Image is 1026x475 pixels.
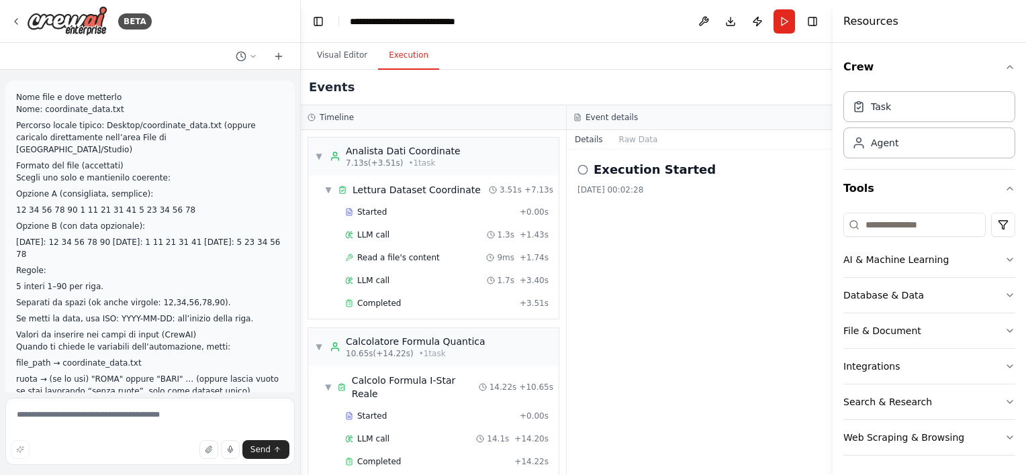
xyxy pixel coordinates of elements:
[16,91,284,103] li: Nome file e dove metterlo
[357,252,440,263] span: Read a file's content
[594,160,716,179] h2: Execution Started
[357,411,387,421] span: Started
[16,172,284,184] p: Scegli uno solo e mantienilo coerente:
[199,440,218,459] button: Upload files
[346,348,414,359] span: 10.65s (+14.22s)
[16,373,284,397] p: ruota → (se lo usi) "ROMA" oppure "BARI" … (oppure lascia vuoto se stai lavorando “senza ruote”, ...
[324,382,332,392] span: ▼
[843,420,1015,455] button: Web Scraping & Browsing
[16,119,284,156] p: Percorso locale tipico: Desktop/coordinate_data.txt (oppure caricalo direttamente nell’area File ...
[843,395,932,409] div: Search & Research
[378,42,439,70] button: Execution
[357,298,401,309] span: Completed
[357,229,389,240] span: LLM call
[408,158,435,168] span: • 1 task
[346,335,485,348] div: Calcolatore Formula Quantica
[324,184,332,195] span: ▼
[843,278,1015,313] button: Database & Data
[519,382,553,392] span: + 10.65s
[843,384,1015,419] button: Search & Research
[514,433,549,444] span: + 14.20s
[16,341,284,353] p: Quando ti chiede le variabili dell’automazione, metti:
[320,112,354,123] h3: Timeline
[242,440,289,459] button: Send
[524,184,553,195] span: + 7.13s
[487,433,509,444] span: 14.1s
[520,275,549,286] span: + 3.40s
[16,220,284,232] p: Opzione B (con data opzionale):
[352,374,479,401] span: Calcolo Formula I-Star Reale
[16,188,284,200] p: Opzione A (consigliata, semplice):
[611,130,666,149] button: Raw Data
[16,329,284,341] li: Valori da inserire nei campi di input (CrewAI)
[16,313,284,325] p: Se metti la data, usa ISO: YYYY-MM-DD: all’inizio della riga.
[16,160,284,172] li: Formato del file (accettati)
[346,158,403,168] span: 7.13s (+3.51s)
[843,288,924,302] div: Database & Data
[16,204,284,216] p: 12 34 56 78 90 1 11 21 31 41 5 23 34 56 78
[514,456,549,467] span: + 14.22s
[346,144,461,158] div: Analista Dati Coordinate
[268,48,289,64] button: Start a new chat
[16,297,284,309] p: Separati da spazi (ok anche virgole: 12,34,56,78,90).
[843,431,964,444] div: Web Scraping & Browsing
[489,382,517,392] span: 14.22s
[520,207,549,217] span: + 0.00s
[16,236,284,260] p: [DATE]: 12 34 56 78 90 [DATE]: 1 11 21 31 41 [DATE]: 5 23 34 56 78
[27,6,107,36] img: Logo
[871,100,891,113] div: Task
[843,48,1015,86] button: Crew
[497,252,514,263] span: 9ms
[357,433,389,444] span: LLM call
[16,264,284,276] p: Regole:
[843,324,921,337] div: File & Document
[500,184,522,195] span: 3.51s
[357,456,401,467] span: Completed
[498,229,514,240] span: 1.3s
[498,275,514,286] span: 1.7s
[567,130,611,149] button: Details
[843,207,1015,466] div: Tools
[419,348,446,359] span: • 1 task
[357,207,387,217] span: Started
[11,440,30,459] button: Improve this prompt
[309,12,328,31] button: Hide left sidebar
[520,411,549,421] span: + 0.00s
[357,275,389,286] span: LLM call
[843,349,1015,384] button: Integrations
[577,184,822,195] div: [DATE] 00:02:28
[230,48,263,64] button: Switch to previous chat
[843,313,1015,348] button: File & Document
[309,78,355,97] h2: Events
[221,440,240,459] button: Click to speak your automation idea
[315,341,323,352] span: ▼
[843,13,898,30] h4: Resources
[118,13,152,30] div: BETA
[16,103,284,115] p: Nome: coordinate_data.txt
[520,252,549,263] span: + 1.74s
[306,42,378,70] button: Visual Editor
[843,86,1015,169] div: Crew
[16,357,284,369] p: file_path → coordinate_data.txt
[520,229,549,240] span: + 1.43s
[315,151,323,162] span: ▼
[843,360,900,373] div: Integrations
[353,183,481,197] span: Lettura Dataset Coordinate
[843,242,1015,277] button: AI & Machine Learning
[871,136,898,150] div: Agent
[843,253,949,266] div: AI & Machine Learning
[250,444,271,455] span: Send
[520,298,549,309] span: + 3.51s
[16,280,284,293] p: 5 interi 1–90 per riga.
[586,112,638,123] h3: Event details
[803,12,822,31] button: Hide right sidebar
[350,15,455,28] nav: breadcrumb
[843,170,1015,207] button: Tools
